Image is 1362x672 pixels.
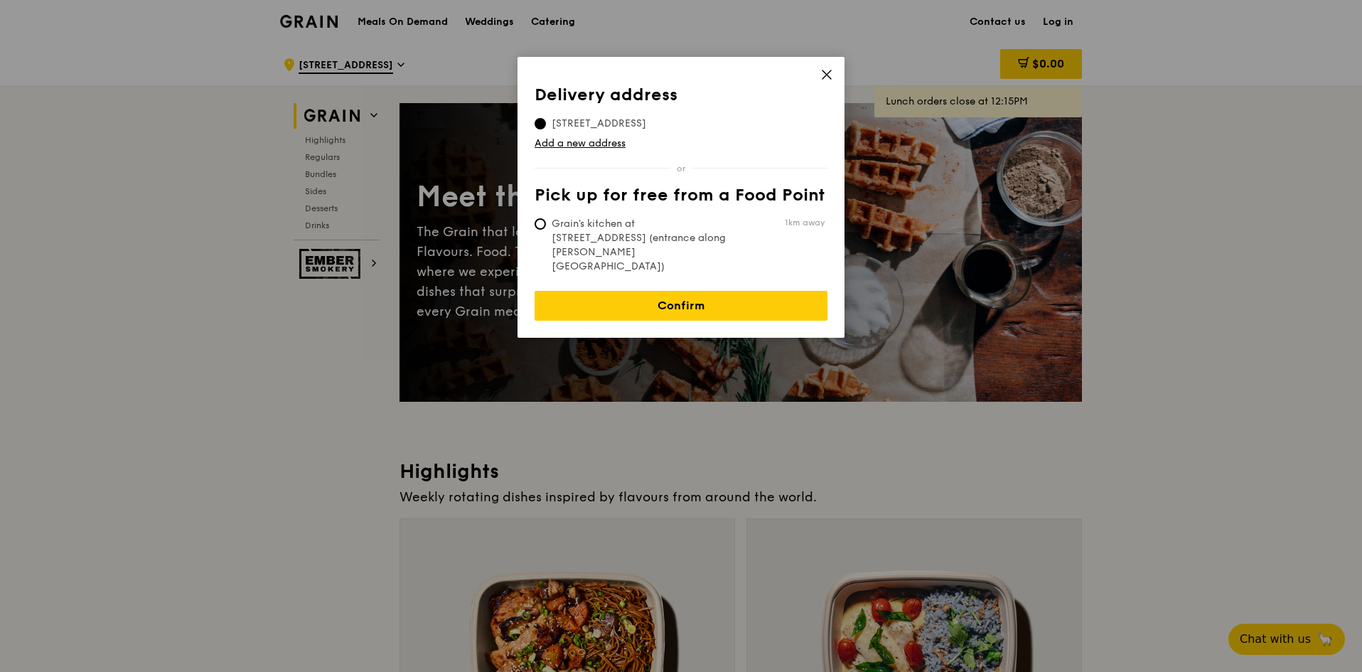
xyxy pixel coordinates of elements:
[535,291,827,321] a: Confirm
[535,137,827,151] a: Add a new address
[535,217,746,274] span: Grain's kitchen at [STREET_ADDRESS] (entrance along [PERSON_NAME][GEOGRAPHIC_DATA])
[535,117,663,131] span: [STREET_ADDRESS]
[535,85,827,111] th: Delivery address
[535,218,546,230] input: Grain's kitchen at [STREET_ADDRESS] (entrance along [PERSON_NAME][GEOGRAPHIC_DATA])1km away
[535,186,827,211] th: Pick up for free from a Food Point
[535,118,546,129] input: [STREET_ADDRESS]
[785,217,825,228] span: 1km away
